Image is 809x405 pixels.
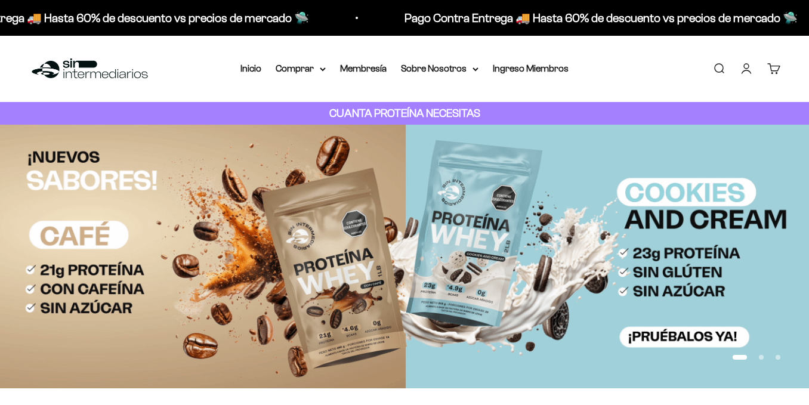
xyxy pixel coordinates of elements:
p: Pago Contra Entrega 🚚 Hasta 60% de descuento vs precios de mercado 🛸 [403,8,796,27]
a: Ingreso Miembros [493,63,569,73]
a: Membresía [340,63,387,73]
a: Inicio [240,63,261,73]
summary: Comprar [276,61,326,76]
summary: Sobre Nosotros [401,61,478,76]
strong: CUANTA PROTEÍNA NECESITAS [329,107,480,119]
